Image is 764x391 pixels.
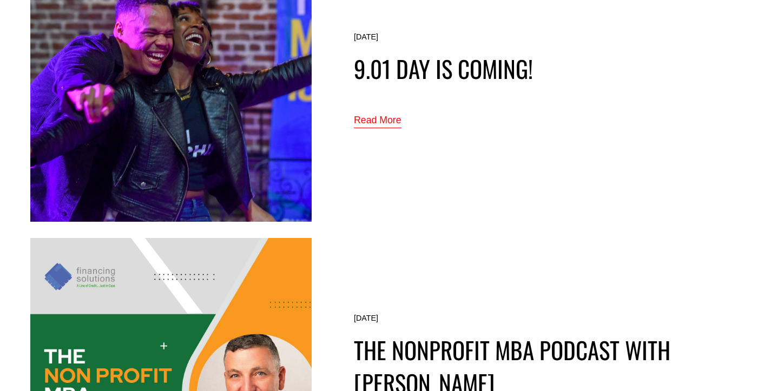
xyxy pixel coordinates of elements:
a: Read More [354,112,401,130]
time: [DATE] [354,32,378,42]
a: 9.01 day is coming! [354,51,533,85]
time: [DATE] [354,314,378,323]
